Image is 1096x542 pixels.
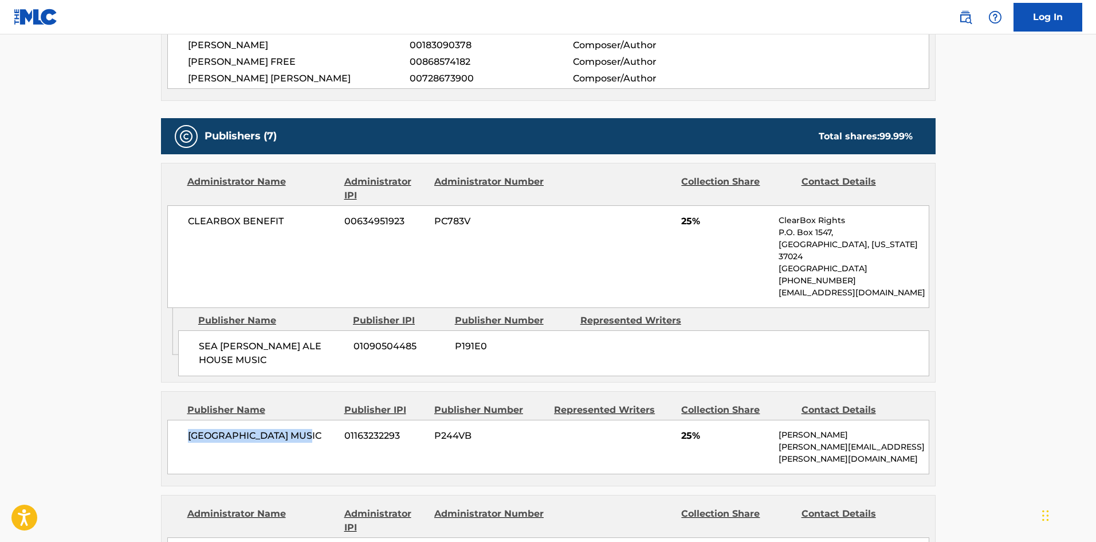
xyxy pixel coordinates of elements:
[573,55,721,69] span: Composer/Author
[1042,498,1049,533] div: Drag
[984,6,1007,29] div: Help
[410,55,572,69] span: 00868574182
[988,10,1002,24] img: help
[344,403,426,417] div: Publisher IPI
[198,314,344,327] div: Publisher Name
[434,215,545,228] span: PC783V
[434,403,545,417] div: Publisher Number
[1013,3,1082,32] a: Log In
[681,507,792,535] div: Collection Share
[410,38,572,52] span: 00183090378
[779,429,928,441] p: [PERSON_NAME]
[779,227,928,239] p: P.O. Box 1547,
[455,314,572,327] div: Publisher Number
[779,263,928,275] p: [GEOGRAPHIC_DATA]
[779,441,928,465] p: [PERSON_NAME][EMAIL_ADDRESS][PERSON_NAME][DOMAIN_NAME]
[779,287,928,299] p: [EMAIL_ADDRESS][DOMAIN_NAME]
[681,403,792,417] div: Collection Share
[410,72,572,85] span: 00728673900
[681,175,792,202] div: Collection Share
[187,403,336,417] div: Publisher Name
[573,72,721,85] span: Composer/Author
[344,429,426,443] span: 01163232293
[554,403,673,417] div: Represented Writers
[681,429,770,443] span: 25%
[455,340,572,353] span: P191E0
[14,9,58,25] img: MLC Logo
[802,175,913,202] div: Contact Details
[434,429,545,443] span: P244VB
[802,507,913,535] div: Contact Details
[187,507,336,535] div: Administrator Name
[1039,487,1096,542] iframe: Chat Widget
[954,6,977,29] a: Public Search
[580,314,697,327] div: Represented Writers
[353,340,446,353] span: 01090504485
[188,215,336,228] span: CLEARBOX BENEFIT
[434,507,545,535] div: Administrator Number
[779,215,928,227] p: ClearBox Rights
[205,130,277,143] h5: Publishers (7)
[344,175,426,202] div: Administrator IPI
[199,340,345,367] span: SEA [PERSON_NAME] ALE HOUSE MUSIC
[188,429,336,443] span: [GEOGRAPHIC_DATA] MUSIC
[353,314,446,327] div: Publisher IPI
[188,55,410,69] span: [PERSON_NAME] FREE
[434,175,545,202] div: Administrator Number
[958,10,972,24] img: search
[802,403,913,417] div: Contact Details
[188,72,410,85] span: [PERSON_NAME] [PERSON_NAME]
[187,175,336,202] div: Administrator Name
[573,38,721,52] span: Composer/Author
[344,215,426,228] span: 00634951923
[188,38,410,52] span: [PERSON_NAME]
[344,507,426,535] div: Administrator IPI
[681,215,770,228] span: 25%
[879,131,913,142] span: 99.99 %
[779,275,928,287] p: [PHONE_NUMBER]
[819,130,913,143] div: Total shares:
[779,239,928,263] p: [GEOGRAPHIC_DATA], [US_STATE] 37024
[179,130,193,143] img: Publishers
